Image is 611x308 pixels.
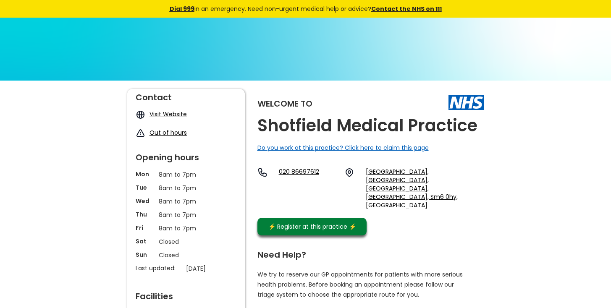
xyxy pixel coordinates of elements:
[136,224,155,232] p: Fri
[136,89,236,102] div: Contact
[159,224,213,233] p: 8am to 7pm
[257,269,463,300] p: We try to reserve our GP appointments for patients with more serious health problems. Before book...
[136,288,236,300] div: Facilities
[136,183,155,192] p: Tue
[257,246,476,259] div: Need Help?
[344,167,354,177] img: practice location icon
[136,128,145,138] img: exclamation icon
[279,167,338,209] a: 020 86697612
[136,197,155,205] p: Wed
[136,170,155,178] p: Mon
[159,237,213,246] p: Closed
[113,4,499,13] div: in an emergency. Need non-urgent medical help or advice?
[149,128,187,137] a: Out of hours
[257,144,429,152] a: Do you work at this practice? Click here to claim this page
[264,222,361,231] div: ⚡️ Register at this practice ⚡️
[170,5,194,13] a: Dial 999
[257,218,367,235] a: ⚡️ Register at this practice ⚡️
[136,210,155,219] p: Thu
[257,99,312,108] div: Welcome to
[159,183,213,193] p: 8am to 7pm
[257,116,477,135] h2: Shotfield Medical Practice
[366,167,484,209] a: [GEOGRAPHIC_DATA], [GEOGRAPHIC_DATA], [GEOGRAPHIC_DATA], [GEOGRAPHIC_DATA], Sm6 0hy, [GEOGRAPHIC_...
[149,110,187,118] a: Visit Website
[159,170,213,179] p: 8am to 7pm
[136,110,145,120] img: globe icon
[257,167,267,177] img: telephone icon
[136,264,182,272] p: Last updated:
[371,5,442,13] a: Contact the NHS on 111
[159,197,213,206] p: 8am to 7pm
[136,251,155,259] p: Sun
[136,149,236,162] div: Opening hours
[186,264,241,273] p: [DATE]
[136,237,155,245] p: Sat
[159,251,213,260] p: Closed
[159,210,213,219] p: 8am to 7pm
[448,95,484,110] img: The NHS logo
